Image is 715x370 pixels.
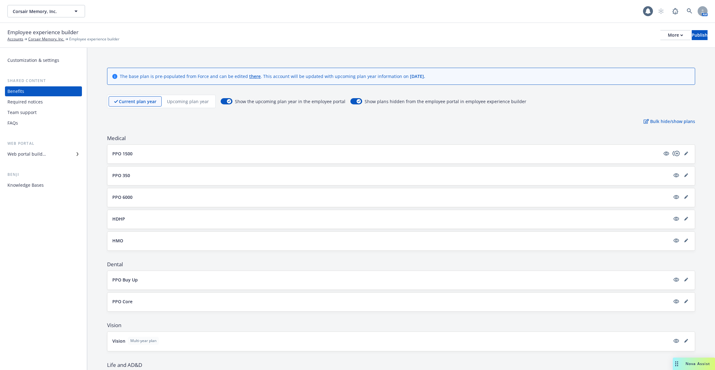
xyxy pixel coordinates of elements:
span: Dental [107,261,695,268]
span: Nova Assist [686,361,710,366]
a: Required notices [5,97,82,107]
div: Team support [7,107,37,117]
p: Upcoming plan year [167,98,209,105]
p: Bulk hide/show plans [644,118,695,125]
a: visible [672,215,680,222]
a: there [249,73,261,79]
div: Benji [5,171,82,178]
span: Life and AD&D [107,361,695,369]
button: PPO Buy Up [112,276,670,283]
p: Vision [112,338,125,344]
p: HMO [112,237,123,244]
p: PPO 1500 [112,150,133,157]
a: Report a Bug [669,5,681,17]
div: Drag to move [673,358,681,370]
a: FAQs [5,118,82,128]
button: PPO 1500 [112,150,660,157]
div: FAQs [7,118,18,128]
a: visible [672,337,680,345]
a: visible [672,193,680,201]
a: visible [672,276,680,283]
a: editPencil [682,193,690,201]
a: Corsair Memory, Inc. [28,36,64,42]
span: Vision [107,322,695,329]
button: PPO 350 [112,172,670,179]
a: Benefits [5,86,82,96]
span: Show plans hidden from the employee portal in employee experience builder [365,98,526,105]
div: Knowledge Bases [7,180,44,190]
a: Knowledge Bases [5,180,82,190]
span: [DATE] . [410,73,425,79]
span: Corsair Memory, Inc. [13,8,66,15]
a: editPencil [682,171,690,179]
div: Web portal [5,140,82,147]
a: Customization & settings [5,55,82,65]
button: PPO 6000 [112,194,670,200]
button: Publish [692,30,708,40]
span: Multi-year plan [130,338,156,344]
p: HDHP [112,216,125,222]
button: Corsair Memory, Inc. [7,5,85,17]
a: Team support [5,107,82,117]
a: visible [672,171,680,179]
span: Show the upcoming plan year in the employee portal [235,98,345,105]
a: Accounts [7,36,23,42]
div: Customization & settings [7,55,59,65]
div: Web portal builder [7,149,46,159]
button: VisionMulti-year plan [112,337,670,345]
div: More [668,30,683,40]
span: The base plan is pre-populated from Force and can be edited [120,73,249,79]
a: Web portal builder [5,149,82,159]
a: visible [672,298,680,305]
div: Shared content [5,78,82,84]
a: copyPlus [672,150,680,157]
a: editPencil [682,337,690,345]
button: PPO Core [112,298,670,305]
a: editPencil [682,276,690,283]
div: Required notices [7,97,43,107]
p: PPO Buy Up [112,276,138,283]
span: Employee experience builder [7,28,79,36]
span: . This account will be updated with upcoming plan year information on [261,73,410,79]
button: HMO [112,237,670,244]
button: More [660,30,690,40]
a: Start snowing [655,5,667,17]
button: HDHP [112,216,670,222]
p: PPO 6000 [112,194,133,200]
p: Current plan year [119,98,156,105]
p: PPO 350 [112,172,130,179]
a: editPencil [682,237,690,244]
p: PPO Core [112,298,133,305]
a: visible [663,150,670,157]
span: Employee experience builder [69,36,119,42]
a: visible [672,237,680,244]
span: Medical [107,135,695,142]
a: editPencil [682,298,690,305]
div: Benefits [7,86,24,96]
a: Search [683,5,696,17]
a: editPencil [682,215,690,222]
a: editPencil [682,150,690,157]
button: Nova Assist [673,358,715,370]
